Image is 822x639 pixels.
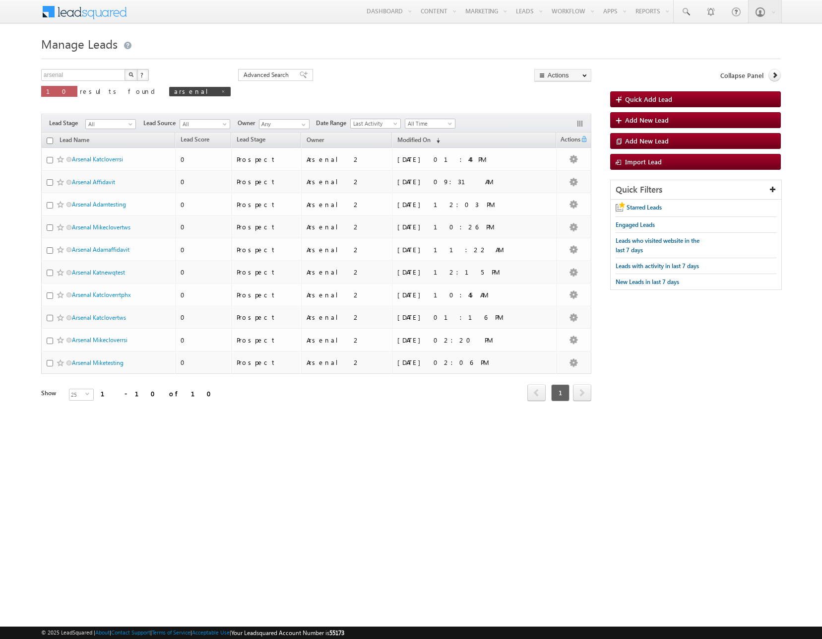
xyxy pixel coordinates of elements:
div: Prospect [237,222,297,231]
a: Lead Name [55,135,94,147]
div: 1 - 10 of 10 [101,388,217,399]
a: Terms of Service [152,629,190,636]
div: 0 [181,268,227,277]
input: Check all records [47,138,53,144]
div: Arsenal 2 [307,268,387,277]
span: New Leads in last 7 days [616,278,679,285]
a: About [95,629,110,636]
span: 10 [46,87,72,95]
span: Lead Score [181,136,209,143]
a: Arsenal Katnewqtest [72,269,125,276]
div: Arsenal 2 [307,313,387,322]
div: Prospect [237,290,297,299]
div: [DATE] 02:06 PM [397,358,534,367]
span: Add New Lead [625,137,669,145]
div: 0 [181,358,227,367]
a: Lead Score [176,134,214,147]
div: 0 [181,313,227,322]
a: Arsenal Katcloverrtphx [72,291,131,298]
span: results found [80,87,159,95]
div: Arsenal 2 [307,177,387,186]
span: © 2025 LeadSquared | | | | | [41,628,344,638]
span: Lead Source [143,119,180,128]
div: Arsenal 2 [307,336,387,345]
button: Actions [534,69,591,81]
a: prev [527,385,546,401]
div: Arsenal 2 [307,222,387,231]
span: arsenal [174,87,216,95]
span: next [573,384,591,401]
a: Arsenal Katcloverrsi [72,155,123,163]
div: 0 [181,290,227,299]
span: (sorted descending) [432,137,440,144]
span: select [85,392,93,396]
div: 0 [181,177,227,186]
div: Prospect [237,358,297,367]
span: Modified On [397,136,431,143]
div: 0 [181,222,227,231]
div: Quick Filters [611,180,781,200]
a: Show All Items [296,120,309,130]
a: Acceptable Use [192,629,230,636]
a: Arsenal Katclovertws [72,314,126,321]
a: All [85,119,136,129]
a: Modified On (sorted descending) [392,134,445,147]
a: All Time [405,119,455,129]
div: Arsenal 2 [307,290,387,299]
span: 1 [551,384,569,401]
span: Manage Leads [41,36,118,52]
div: Prospect [237,313,297,322]
div: [DATE] 09:31 AM [397,177,534,186]
div: Prospect [237,177,297,186]
a: Arsenal Miketesting [72,359,124,366]
div: Arsenal 2 [307,245,387,254]
span: Date Range [316,119,350,128]
span: Owner [238,119,259,128]
div: Prospect [237,268,297,277]
a: All [180,119,230,129]
span: Leads who visited website in the last 7 days [616,237,699,254]
div: [DATE] 10:26 PM [397,222,534,231]
div: Show [41,389,61,398]
div: 0 [181,200,227,209]
div: [DATE] 01:44 PM [397,155,534,164]
div: [DATE] 01:16 PM [397,313,534,322]
span: All [86,120,133,129]
span: Import Lead [625,157,662,166]
span: Engaged Leads [616,221,655,228]
span: Lead Stage [49,119,85,128]
span: All [180,120,227,129]
div: Prospect [237,200,297,209]
input: Type to Search [259,119,310,129]
div: [DATE] 11:22 AM [397,245,534,254]
span: Quick Add Lead [625,95,672,103]
a: next [573,385,591,401]
div: Arsenal 2 [307,155,387,164]
span: Add New Lead [625,116,669,124]
span: prev [527,384,546,401]
span: ? [140,71,145,79]
span: Last Activity [351,119,398,128]
button: ? [137,69,149,81]
a: Arsenal Adamtesting [72,201,126,208]
span: Lead Stage [237,136,265,143]
span: Leads with activity in last 7 days [616,262,699,270]
span: Your Leadsquared Account Number is [231,629,344,637]
a: Arsenal Mikeclovertws [72,223,130,231]
span: Collapse Panel [720,71,763,80]
div: [DATE] 02:20 PM [397,336,534,345]
span: 55173 [329,629,344,637]
a: Contact Support [111,629,150,636]
div: 0 [181,155,227,164]
div: [DATE] 10:45 AM [397,290,534,299]
img: Search [128,72,133,77]
span: Starred Leads [627,204,662,211]
span: Advanced Search [244,71,292,79]
span: 25 [69,389,85,400]
div: [DATE] 12:03 PM [397,200,534,209]
div: Prospect [237,245,297,254]
a: Arsenal Affidavit [72,178,115,186]
div: Arsenal 2 [307,200,387,209]
div: [DATE] 12:15 PM [397,268,534,277]
div: 0 [181,245,227,254]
